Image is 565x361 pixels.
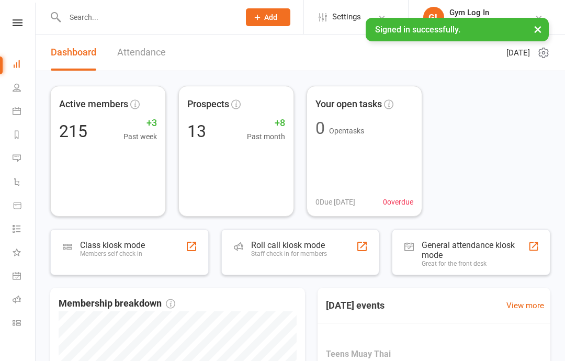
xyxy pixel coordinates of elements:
span: +8 [247,116,285,131]
a: General attendance kiosk mode [13,265,36,289]
span: Teens Muay Thai [326,347,494,361]
button: Add [246,8,290,26]
span: +3 [123,116,157,131]
span: Signed in successfully. [375,25,460,35]
div: General attendance kiosk mode [422,240,528,260]
div: Eastside Muay Thai [449,17,513,27]
span: Membership breakdown [59,296,175,311]
button: × [528,18,547,40]
a: View more [506,299,544,312]
div: 0 [315,120,325,137]
span: Past month [247,131,285,142]
span: Active members [59,97,128,112]
a: Dashboard [51,35,96,71]
div: 215 [59,123,87,140]
div: Staff check-in for members [251,250,327,257]
div: Roll call kiosk mode [251,240,327,250]
div: Class kiosk mode [80,240,145,250]
span: Prospects [187,97,229,112]
a: Calendar [13,100,36,124]
a: Dashboard [13,53,36,77]
span: Past week [123,131,157,142]
a: Reports [13,124,36,148]
a: Attendance [117,35,166,71]
a: What's New [13,242,36,265]
div: 13 [187,123,206,140]
h3: [DATE] events [318,296,393,315]
span: Settings [332,5,361,29]
span: [DATE] [506,47,530,59]
span: Open tasks [329,127,364,135]
a: Product Sales [13,195,36,218]
div: Gym Log In [449,8,513,17]
div: Great for the front desk [422,260,528,267]
div: GL [423,7,444,28]
span: 0 overdue [383,196,413,208]
a: Roll call kiosk mode [13,289,36,312]
div: Members self check-in [80,250,145,257]
a: Class kiosk mode [13,312,36,336]
span: Add [264,13,277,21]
input: Search... [62,10,232,25]
a: People [13,77,36,100]
span: Your open tasks [315,97,382,112]
span: 0 Due [DATE] [315,196,355,208]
